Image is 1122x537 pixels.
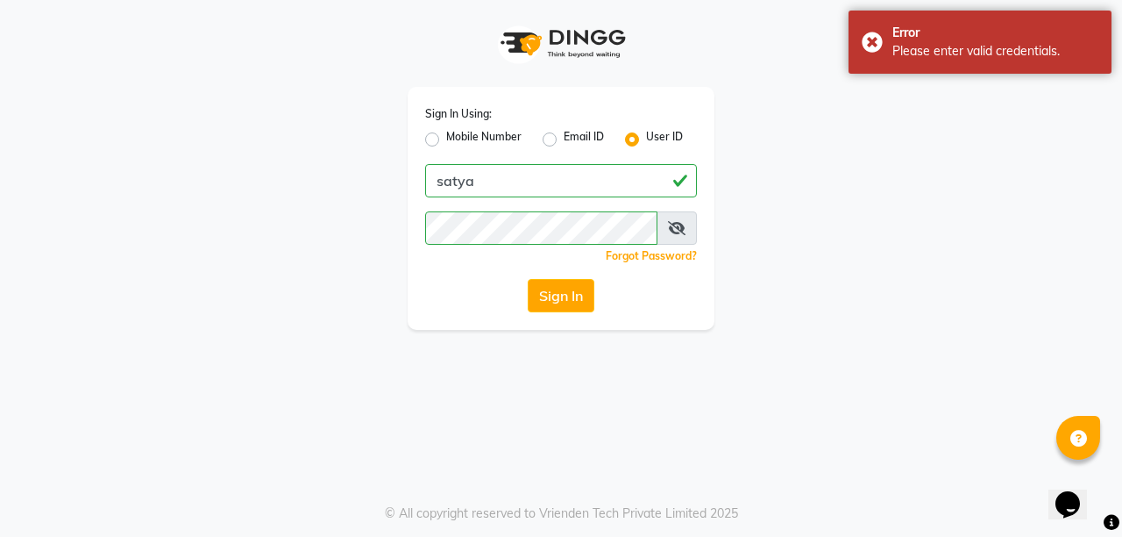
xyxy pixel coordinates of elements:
input: Username [425,164,697,197]
a: Forgot Password? [606,249,697,262]
label: Sign In Using: [425,106,492,122]
iframe: chat widget [1048,467,1104,519]
label: Mobile Number [446,129,522,150]
label: User ID [646,129,683,150]
div: Please enter valid credentials. [892,42,1098,61]
label: Email ID [564,129,604,150]
div: Error [892,24,1098,42]
button: Sign In [528,279,594,312]
input: Username [425,211,657,245]
img: logo1.svg [491,18,631,69]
